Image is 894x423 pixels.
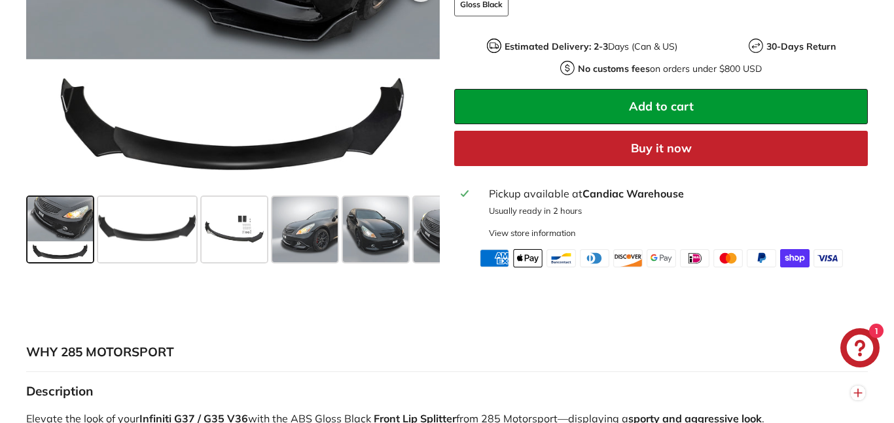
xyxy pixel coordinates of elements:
[26,333,868,372] button: WHY 285 MOTORSPORT
[26,372,868,411] button: Description
[578,62,762,76] p: on orders under $800 USD
[489,205,861,217] p: Usually ready in 2 hours
[489,186,861,201] div: Pickup available at
[647,249,676,267] img: google_pay
[766,41,836,52] strong: 30-Days Return
[578,63,650,75] strong: No customs fees
[480,249,509,267] img: american_express
[613,249,643,267] img: discover
[747,249,776,267] img: paypal
[505,41,608,52] strong: Estimated Delivery: 2-3
[454,131,868,166] button: Buy it now
[629,99,694,114] span: Add to cart
[505,40,677,54] p: Days (Can & US)
[580,249,609,267] img: diners_club
[680,249,709,267] img: ideal
[713,249,743,267] img: master
[546,249,576,267] img: bancontact
[780,249,810,267] img: shopify_pay
[489,227,576,239] div: View store information
[836,328,884,371] inbox-online-store-chat: Shopify online store chat
[814,249,843,267] img: visa
[454,89,868,124] button: Add to cart
[513,249,543,267] img: apple_pay
[582,187,684,200] strong: Candiac Warehouse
